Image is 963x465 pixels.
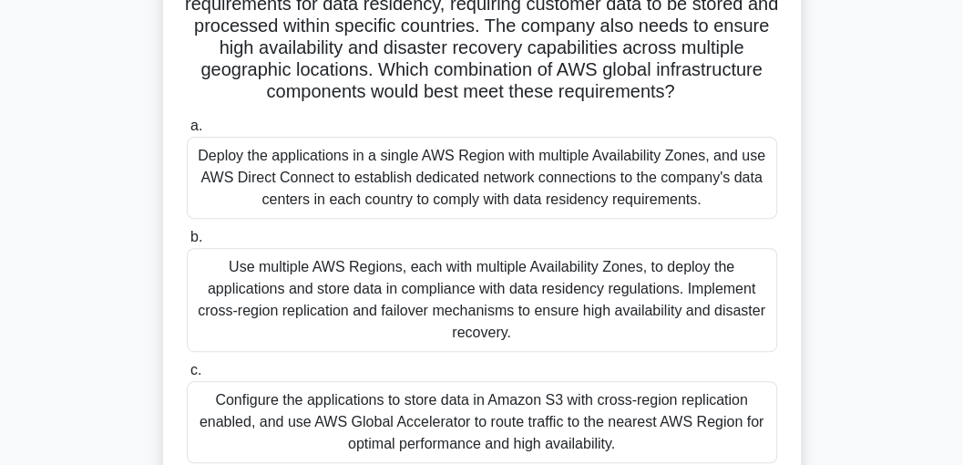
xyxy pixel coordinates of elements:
span: c. [190,362,201,377]
div: Deploy the applications in a single AWS Region with multiple Availability Zones, and use AWS Dire... [187,137,777,219]
div: Use multiple AWS Regions, each with multiple Availability Zones, to deploy the applications and s... [187,248,777,352]
div: Configure the applications to store data in Amazon S3 with cross-region replication enabled, and ... [187,381,777,463]
span: b. [190,229,202,244]
span: a. [190,118,202,133]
